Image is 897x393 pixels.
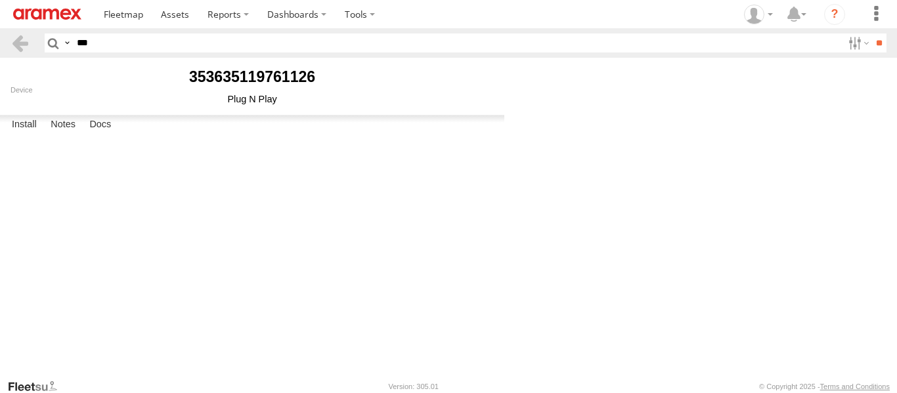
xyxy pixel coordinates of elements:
[739,5,777,24] div: Mazen Siblini
[759,383,890,390] div: © Copyright 2025 -
[843,33,871,52] label: Search Filter Options
[83,115,118,134] label: Docs
[62,33,72,52] label: Search Query
[189,68,315,85] b: 353635119761126
[5,115,43,134] label: Install
[11,94,494,104] div: Plug N Play
[11,86,494,94] div: Device
[824,4,845,25] i: ?
[11,33,30,52] a: Back to previous Page
[44,115,82,134] label: Notes
[13,9,81,20] img: aramex-logo.svg
[7,380,68,393] a: Visit our Website
[820,383,890,390] a: Terms and Conditions
[389,383,439,390] div: Version: 305.01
